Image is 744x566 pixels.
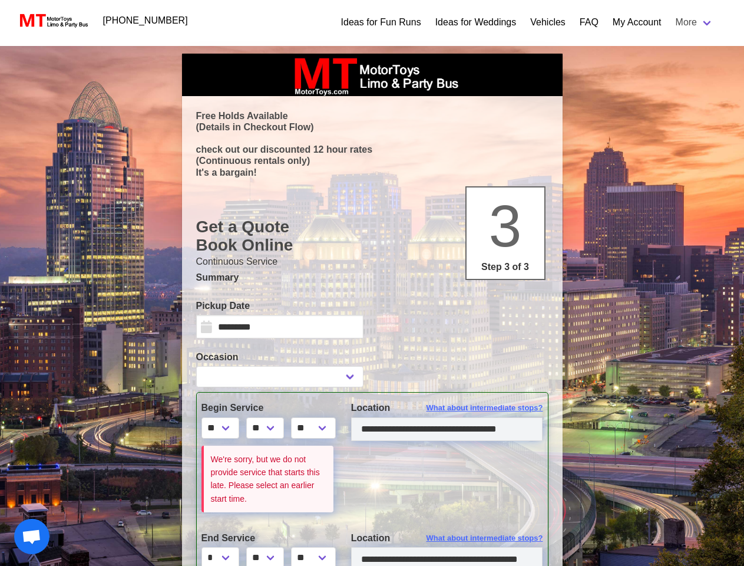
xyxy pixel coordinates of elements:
[341,15,421,29] a: Ideas for Fun Runs
[351,533,391,543] span: Location
[211,455,320,504] small: We're sorry, but we do not provide service that starts this late. Please select an earlier start ...
[14,519,49,554] div: Open chat
[580,15,598,29] a: FAQ
[196,218,548,255] h1: Get a Quote Book Online
[284,54,461,96] img: box_logo_brand.jpeg
[435,15,517,29] a: Ideas for Weddings
[96,9,195,32] a: [PHONE_NUMBER]
[201,401,333,415] label: Begin Service
[196,155,548,166] p: (Continuous rentals only)
[669,11,720,34] a: More
[201,531,333,545] label: End Service
[426,402,543,414] span: What about intermediate stops?
[489,193,522,259] span: 3
[196,255,548,269] p: Continuous Service
[613,15,662,29] a: My Account
[196,110,548,121] p: Free Holds Available
[426,532,543,544] span: What about intermediate stops?
[196,144,548,155] p: check out our discounted 12 hour rates
[196,299,363,313] label: Pickup Date
[471,260,540,274] p: Step 3 of 3
[196,350,363,364] label: Occasion
[196,121,548,133] p: (Details in Checkout Flow)
[196,271,548,285] p: Summary
[16,12,89,29] img: MotorToys Logo
[530,15,566,29] a: Vehicles
[196,167,548,178] p: It's a bargain!
[351,403,391,413] span: Location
